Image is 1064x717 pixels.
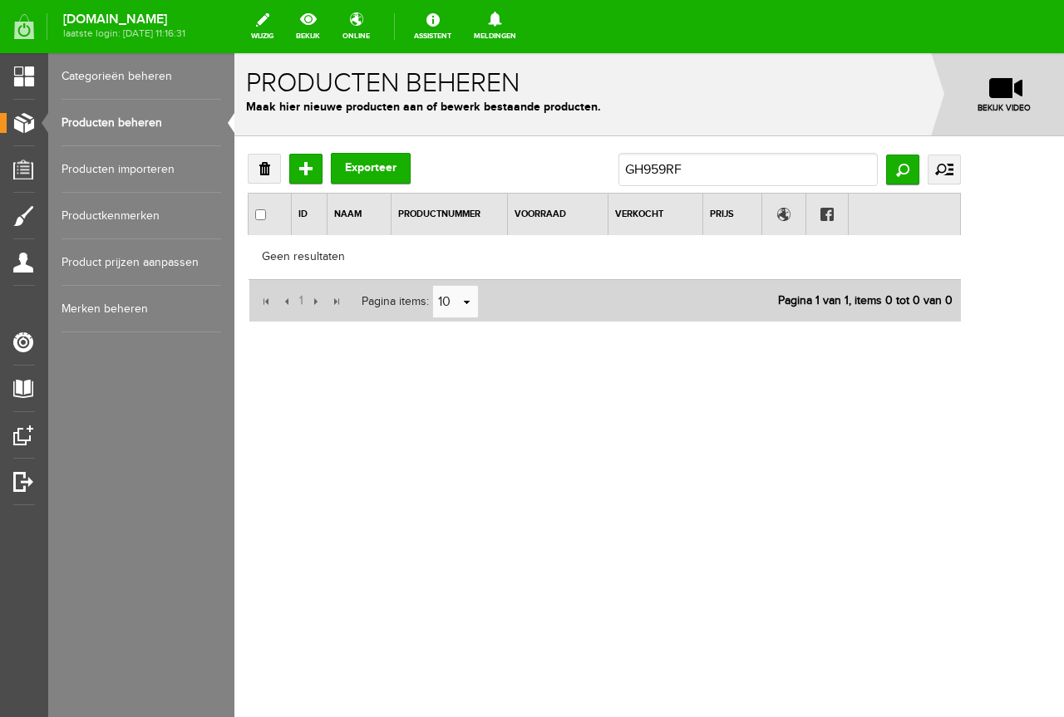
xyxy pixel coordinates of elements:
a: Meldingen [464,8,526,45]
a: Productkenmerken [62,193,221,239]
span: Pagina items: [127,242,195,255]
button: Exporteer [96,100,176,130]
a: Categorieën beheren [62,53,221,100]
a: Producten beheren [62,100,221,146]
a: bekijk [286,8,330,45]
input: Volgende pagina [71,239,89,258]
img: Facebook [586,155,599,168]
a: Prijs [475,155,500,166]
th: Klik hier om te sorteren [156,140,273,183]
th: Klik hier om te sorteren [273,140,373,183]
a: ID [64,155,73,166]
a: Productnummer [164,155,246,166]
a: Producten importeren [62,146,221,193]
a: select [226,233,239,265]
img: Online [542,154,557,169]
a: Verwijderen [13,101,47,130]
input: Laatste pagina [92,239,111,258]
p: Maak hier nieuwe producten aan of bewerk bestaande producten. [12,45,818,62]
th: Klik hier om te sorteren [469,140,527,183]
strong: [DOMAIN_NAME] [63,15,185,24]
a: Product prijzen aanpassen [62,239,221,286]
div: Pagina 1 van 1, items 0 tot 0 van 0 [535,231,727,264]
input: Eerste pagina [23,239,42,258]
a: Voorraad [280,155,332,166]
h1: Producten beheren [12,16,818,45]
th: Klik hier om te sorteren [57,140,93,183]
a: Assistent [404,8,461,45]
input: Zoeken [652,101,685,131]
a: Naam [100,155,127,166]
input: Zoek op productnaam of productnummer [384,100,643,133]
th: Selecteer alle producten [14,140,57,183]
div: Geen resultaten [14,182,727,226]
a: 1 [63,231,71,264]
span: bekijk video [703,49,836,61]
a: uitgebreid zoeken [693,101,727,131]
a: Merken beheren [62,286,221,332]
th: Klik hier om te sorteren [92,140,156,183]
a: Verkocht [381,155,429,166]
a: online [332,8,380,45]
input: Vorige pagina [45,239,63,258]
span: laatste login: [DATE] 11:16:31 [63,29,185,38]
input: Toevoegen [55,101,88,130]
th: Klik hier om te sorteren [373,140,469,183]
a: wijzig [241,8,283,45]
